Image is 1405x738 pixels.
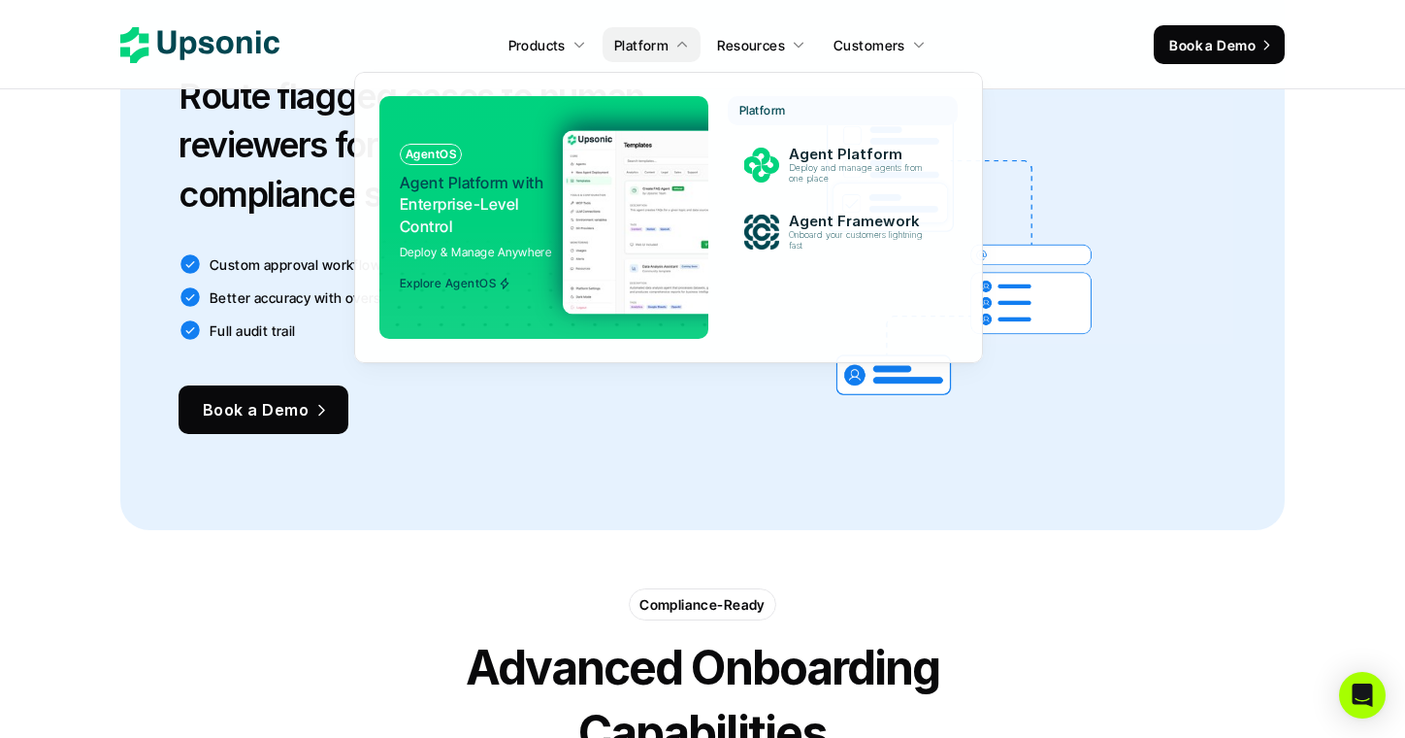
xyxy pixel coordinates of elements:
[400,277,496,290] p: Explore AgentOS
[379,96,708,339] a: AgentOSAgent Platform withEnterprise-Level ControlDeploy & Manage AnywhereExplore AgentOS
[789,213,932,230] p: Agent Framework
[400,172,548,237] p: Enterprise-Level Control
[203,396,309,424] p: Book a Demo
[1169,35,1256,55] p: Book a Demo
[400,173,543,192] span: Agent Platform with
[789,163,931,184] p: Deploy and manage agents from one place
[210,254,389,275] p: Custom approval workflows
[497,27,598,62] a: Products
[1339,672,1386,719] div: Open Intercom Messenger
[400,277,510,290] span: Explore AgentOS
[639,594,766,615] p: Compliance-Ready
[210,287,407,308] p: Better accuracy with oversight
[717,35,785,55] p: Resources
[508,35,566,55] p: Products
[179,72,693,218] h3: Route flagged cases to human reviewers for final decision and compliance sign-off.
[789,230,931,252] p: Onboard your customers lightning fast
[179,386,348,434] a: Book a Demo
[789,146,932,163] p: Agent Platform
[210,320,296,341] p: Full audit trail
[739,104,786,117] p: Platform
[406,148,456,161] p: AgentOS
[833,35,905,55] p: Customers
[400,243,552,261] p: Deploy & Manage Anywhere
[614,35,669,55] p: Platform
